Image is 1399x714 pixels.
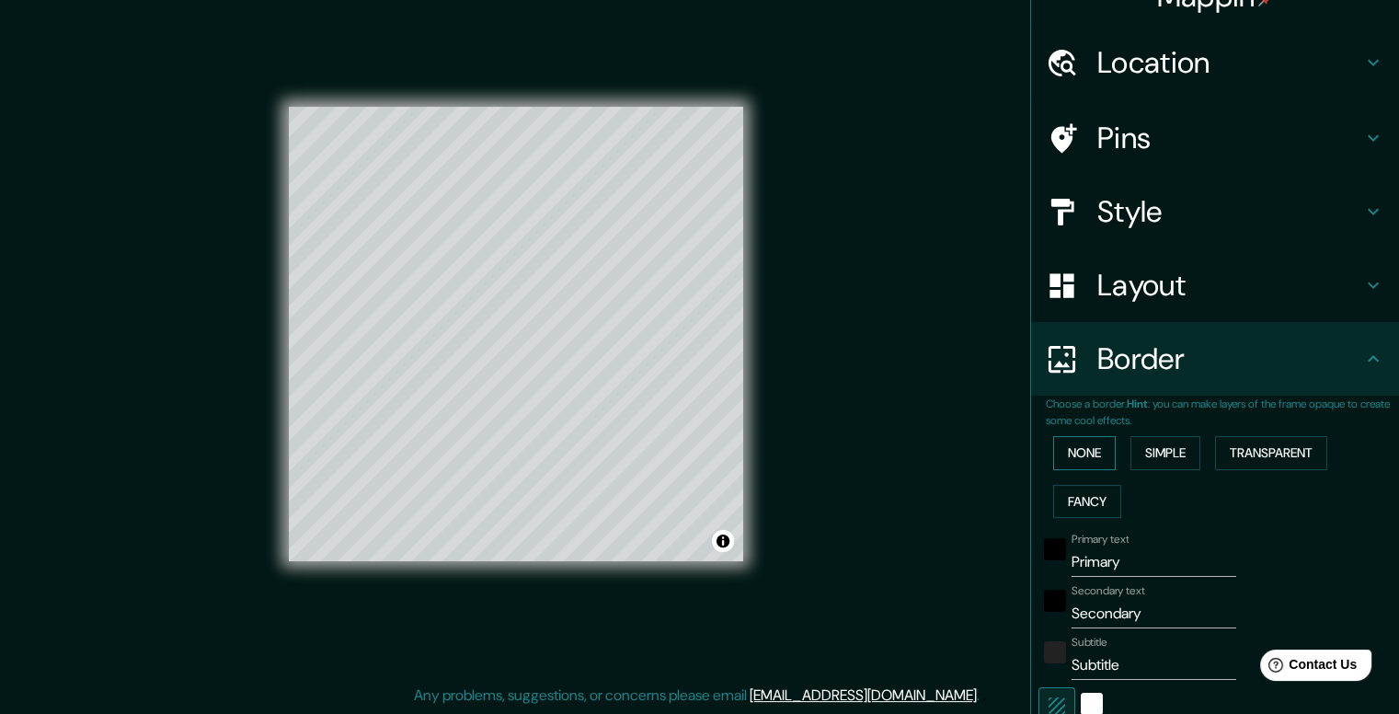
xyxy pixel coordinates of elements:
p: Any problems, suggestions, or concerns please email . [414,685,980,707]
div: . [980,685,982,707]
button: black [1044,538,1066,560]
button: Transparent [1215,436,1327,470]
h4: Pins [1097,120,1362,156]
button: None [1053,436,1116,470]
div: Location [1031,26,1399,99]
a: [EMAIL_ADDRESS][DOMAIN_NAME] [750,685,977,705]
button: Simple [1130,436,1200,470]
div: Layout [1031,248,1399,322]
h4: Style [1097,193,1362,230]
div: . [982,685,986,707]
button: color-222222 [1044,641,1066,663]
label: Subtitle [1072,635,1107,651]
b: Hint [1127,397,1148,411]
h4: Layout [1097,267,1362,304]
button: Fancy [1053,485,1121,519]
label: Secondary text [1072,583,1145,599]
h4: Border [1097,340,1362,377]
div: Style [1031,175,1399,248]
label: Primary text [1072,532,1129,547]
button: black [1044,590,1066,612]
div: Border [1031,322,1399,396]
iframe: Help widget launcher [1235,642,1379,694]
p: Choose a border. : you can make layers of the frame opaque to create some cool effects. [1046,396,1399,429]
h4: Location [1097,44,1362,81]
div: Pins [1031,101,1399,175]
button: Toggle attribution [712,530,734,552]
